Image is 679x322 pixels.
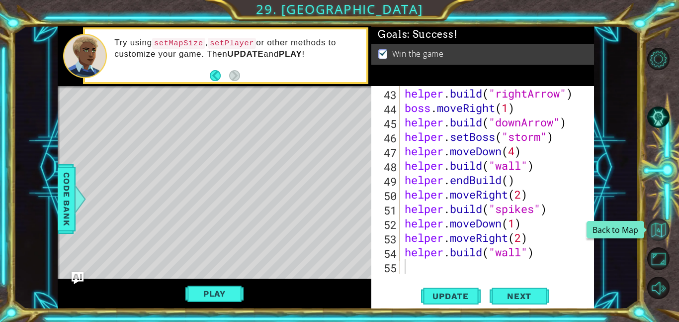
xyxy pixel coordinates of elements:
div: 54 [373,246,400,261]
div: 52 [373,217,400,232]
button: Mute [647,277,670,299]
div: 49 [373,174,400,189]
a: Back to Map [649,215,679,244]
div: 48 [373,160,400,174]
span: : Success! [407,28,457,40]
button: Maximize Browser [647,247,670,270]
button: Back [210,70,229,81]
button: Next [229,70,240,81]
button: Ask AI [72,272,84,284]
button: AI Hint [647,106,670,128]
button: Play [185,284,244,303]
div: 43 [373,88,400,102]
div: 46 [373,131,400,145]
button: Next [490,285,549,307]
div: Back to Map [587,221,644,238]
button: Level Options [647,48,670,70]
div: 50 [373,189,400,203]
button: Back to Map [647,218,670,241]
div: 44 [373,102,400,116]
p: Try using , or other methods to customize your game. Then and ! [114,37,359,60]
span: Goals [378,28,457,41]
code: setPlayer [208,38,256,49]
div: 47 [373,145,400,160]
button: Update [421,285,481,307]
span: Next [497,291,541,301]
span: Update [423,291,479,301]
span: Code Bank [59,169,75,229]
p: Win the game [392,48,444,59]
img: Check mark for checkbox [378,48,388,56]
div: 55 [373,261,400,275]
strong: PLAY [279,49,302,59]
div: 45 [373,116,400,131]
strong: UPDATE [227,49,263,59]
div: 51 [373,203,400,217]
div: 53 [373,232,400,246]
code: setMapSize [152,38,205,49]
